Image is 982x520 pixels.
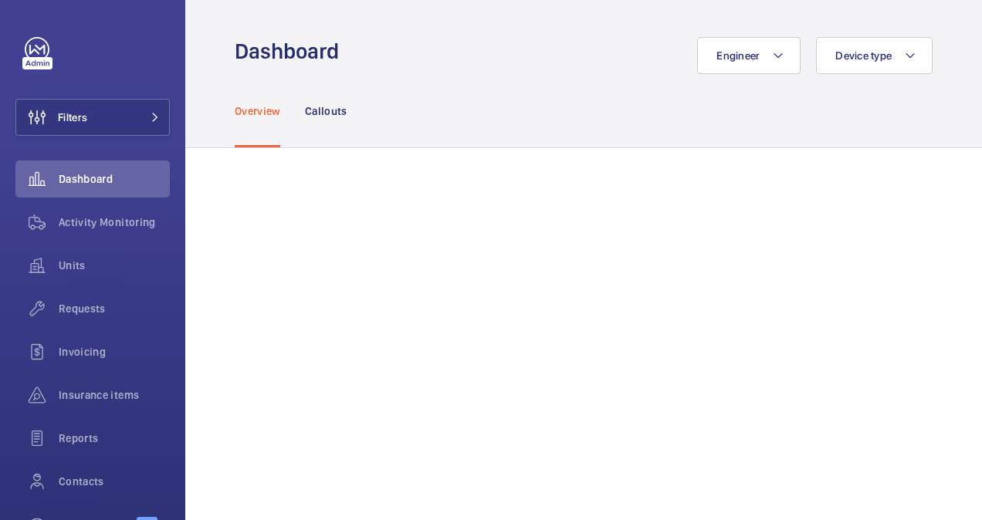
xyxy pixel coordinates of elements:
span: Invoicing [59,344,170,360]
span: Units [59,258,170,273]
span: Insurance items [59,387,170,403]
span: Requests [59,301,170,316]
span: Engineer [716,49,760,62]
p: Overview [235,103,280,119]
span: Activity Monitoring [59,214,170,230]
span: Dashboard [59,171,170,187]
span: Reports [59,431,170,446]
span: Device type [835,49,892,62]
p: Callouts [305,103,347,119]
button: Engineer [697,37,801,74]
span: Filters [58,110,87,125]
button: Device type [816,37,933,74]
span: Contacts [59,474,170,489]
button: Filters [15,99,170,136]
h1: Dashboard [235,37,348,66]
